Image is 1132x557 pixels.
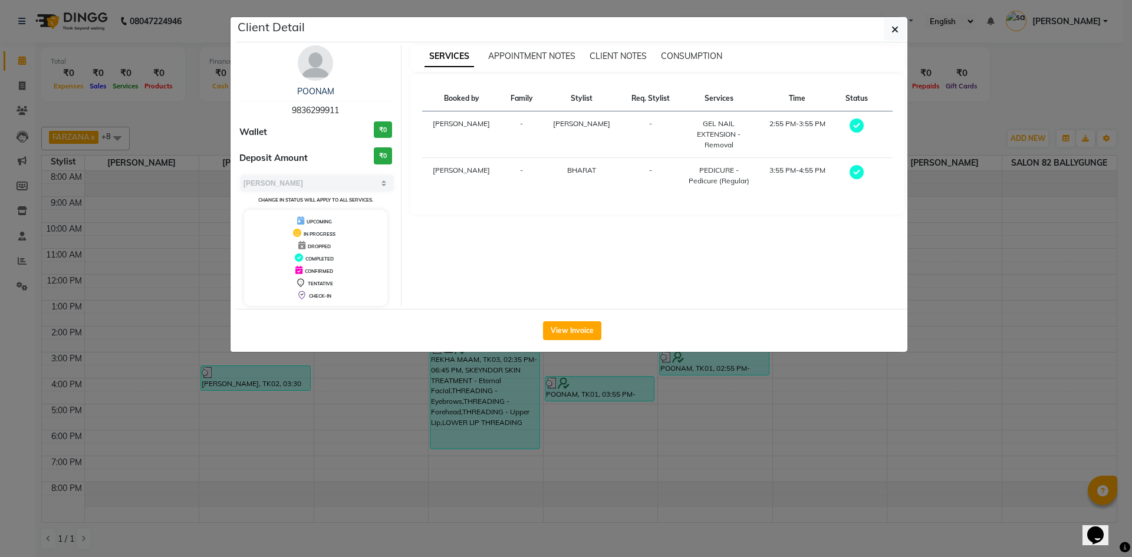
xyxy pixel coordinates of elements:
iframe: chat widget [1082,510,1120,545]
span: Wallet [239,126,267,139]
span: APPOINTMENT NOTES [488,51,575,61]
th: Booked by [422,86,502,111]
span: [PERSON_NAME] [553,119,610,128]
td: - [621,111,680,158]
span: CLIENT NOTES [590,51,647,61]
span: CONSUMPTION [661,51,722,61]
img: avatar [298,45,333,81]
h3: ₹0 [374,147,392,164]
span: COMPLETED [305,256,334,262]
button: View Invoice [543,321,601,340]
div: GEL NAIL EXTENSION - Removal [687,118,751,150]
th: Time [758,86,836,111]
td: - [501,111,542,158]
span: Deposit Amount [239,151,308,165]
th: Stylist [542,86,621,111]
th: Services [680,86,758,111]
span: CONFIRMED [305,268,333,274]
div: PEDICURE - Pedicure (Regular) [687,165,751,186]
span: SERVICES [424,46,474,67]
span: 9836299911 [292,105,339,116]
h3: ₹0 [374,121,392,139]
th: Family [501,86,542,111]
td: 2:55 PM-3:55 PM [758,111,836,158]
span: UPCOMING [307,219,332,225]
td: - [621,158,680,194]
th: Req. Stylist [621,86,680,111]
span: BHARAT [567,166,596,174]
span: TENTATIVE [308,281,333,286]
td: [PERSON_NAME] [422,111,502,158]
span: IN PROGRESS [304,231,335,237]
td: [PERSON_NAME] [422,158,502,194]
td: 3:55 PM-4:55 PM [758,158,836,194]
a: POONAM [297,86,334,97]
span: CHECK-IN [309,293,331,299]
span: DROPPED [308,243,331,249]
td: - [501,158,542,194]
h5: Client Detail [238,18,305,36]
small: Change in status will apply to all services. [258,197,373,203]
th: Status [836,86,877,111]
